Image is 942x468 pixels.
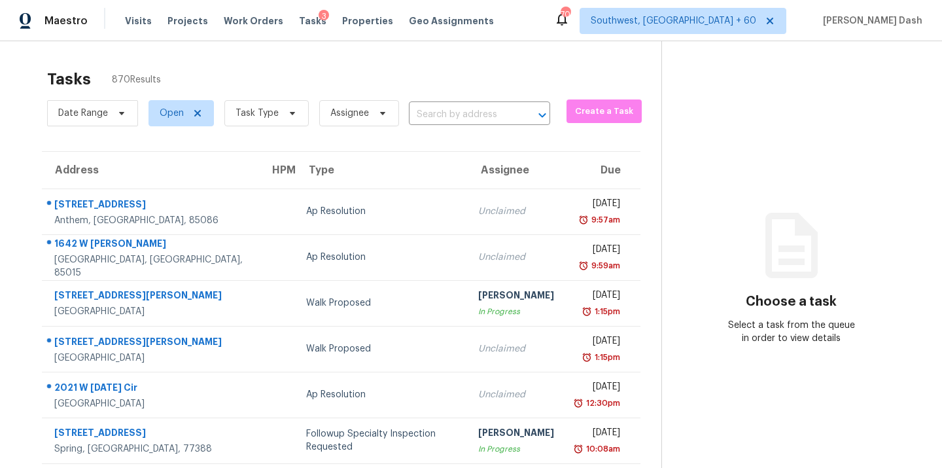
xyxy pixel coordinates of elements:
[306,297,457,310] div: Walk Proposed
[573,397,584,410] img: Overdue Alarm Icon
[589,259,620,272] div: 9:59am
[125,14,152,27] span: Visits
[578,259,589,272] img: Overdue Alarm Icon
[575,197,620,213] div: [DATE]
[306,205,457,218] div: Ap Resolution
[112,73,161,86] span: 870 Results
[54,335,249,351] div: [STREET_ADDRESS][PERSON_NAME]
[575,380,620,397] div: [DATE]
[167,14,208,27] span: Projects
[818,14,922,27] span: [PERSON_NAME] Dash
[582,351,592,364] img: Overdue Alarm Icon
[478,388,554,401] div: Unclaimed
[561,8,570,21] div: 705
[409,105,514,125] input: Search by address
[54,426,249,442] div: [STREET_ADDRESS]
[235,107,279,120] span: Task Type
[584,442,620,456] div: 10:08am
[54,214,249,227] div: Anthem, [GEOGRAPHIC_DATA], 85086
[478,305,554,318] div: In Progress
[727,319,856,345] div: Select a task from the queue in order to view details
[306,342,457,355] div: Walk Proposed
[575,334,620,351] div: [DATE]
[575,426,620,442] div: [DATE]
[306,388,457,401] div: Ap Resolution
[578,213,589,226] img: Overdue Alarm Icon
[589,213,620,226] div: 9:57am
[58,107,108,120] span: Date Range
[478,289,554,305] div: [PERSON_NAME]
[54,397,249,410] div: [GEOGRAPHIC_DATA]
[160,107,184,120] span: Open
[42,152,259,189] th: Address
[54,442,249,456] div: Spring, [GEOGRAPHIC_DATA], 77388
[54,305,249,318] div: [GEOGRAPHIC_DATA]
[306,427,457,454] div: Followup Specialty Inspection Requested
[330,107,369,120] span: Assignee
[54,351,249,365] div: [GEOGRAPHIC_DATA]
[573,442,584,456] img: Overdue Alarm Icon
[565,152,640,189] th: Due
[44,14,88,27] span: Maestro
[478,342,554,355] div: Unclaimed
[573,104,635,119] span: Create a Task
[478,251,554,264] div: Unclaimed
[306,251,457,264] div: Ap Resolution
[468,152,565,189] th: Assignee
[478,205,554,218] div: Unclaimed
[746,295,837,308] h3: Choose a task
[259,152,296,189] th: HPM
[54,381,249,397] div: 2021 W [DATE] Cir
[575,289,620,305] div: [DATE]
[584,397,620,410] div: 12:30pm
[54,253,249,279] div: [GEOGRAPHIC_DATA], [GEOGRAPHIC_DATA], 85015
[409,14,494,27] span: Geo Assignments
[575,243,620,259] div: [DATE]
[54,237,249,253] div: 1642 W [PERSON_NAME]
[54,198,249,214] div: [STREET_ADDRESS]
[54,289,249,305] div: [STREET_ADDRESS][PERSON_NAME]
[342,14,393,27] span: Properties
[299,16,326,26] span: Tasks
[592,351,620,364] div: 1:15pm
[592,305,620,318] div: 1:15pm
[47,73,91,86] h2: Tasks
[319,10,329,23] div: 3
[533,106,551,124] button: Open
[582,305,592,318] img: Overdue Alarm Icon
[224,14,283,27] span: Work Orders
[567,99,642,123] button: Create a Task
[296,152,468,189] th: Type
[478,442,554,456] div: In Progress
[478,426,554,442] div: [PERSON_NAME]
[591,14,756,27] span: Southwest, [GEOGRAPHIC_DATA] + 60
